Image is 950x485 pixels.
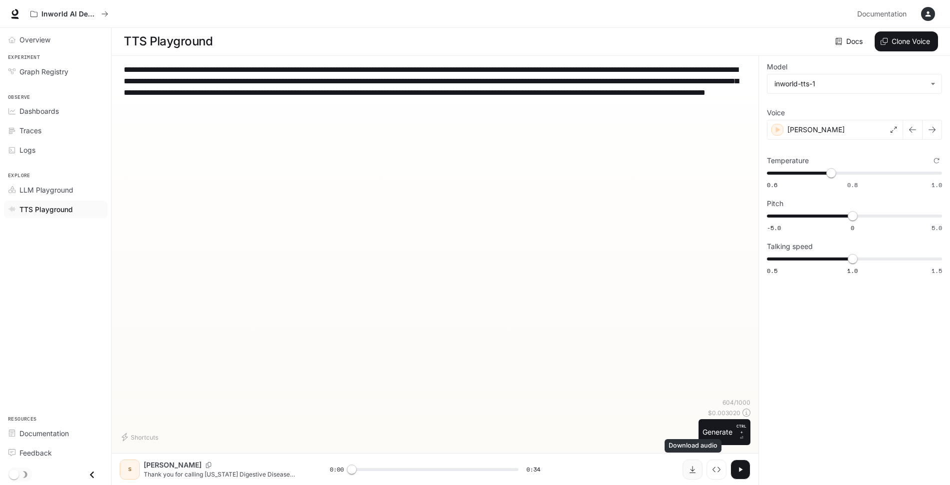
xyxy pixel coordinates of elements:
a: Overview [4,31,107,48]
a: Graph Registry [4,63,107,80]
p: 604 / 1000 [722,398,750,407]
a: Docs [833,31,867,51]
a: Feedback [4,444,107,462]
span: Documentation [857,8,907,20]
span: TTS Playground [19,204,73,215]
span: Logs [19,145,35,155]
span: 5.0 [932,224,942,232]
a: Documentation [853,4,914,24]
div: S [122,462,138,478]
div: inworld-tts-1 [767,74,942,93]
span: Dashboards [19,106,59,116]
p: Temperature [767,157,809,164]
span: 0.8 [847,181,858,189]
button: Shortcuts [120,429,162,445]
span: -5.0 [767,224,781,232]
p: Voice [767,109,785,116]
div: Download audio [665,439,721,453]
p: Inworld AI Demos [41,10,97,18]
span: Dark mode toggle [9,469,19,480]
a: TTS Playground [4,201,107,218]
p: Thank you for calling [US_STATE] Digestive Disease Center. If this is an emergency, please hang u... [144,470,306,479]
button: Close drawer [81,465,103,485]
span: 1.5 [932,266,942,275]
span: Graph Registry [19,66,68,77]
p: ⏎ [736,423,746,441]
span: 0.5 [767,266,777,275]
span: 0 [851,224,854,232]
a: Logs [4,141,107,159]
a: Traces [4,122,107,139]
span: Feedback [19,448,52,458]
p: [PERSON_NAME] [787,125,845,135]
a: Documentation [4,425,107,442]
p: Talking speed [767,243,813,250]
button: Copy Voice ID [202,462,216,468]
div: inworld-tts-1 [774,79,926,89]
h1: TTS Playground [124,31,213,51]
span: 0:34 [526,465,540,475]
p: [PERSON_NAME] [144,460,202,470]
span: 1.0 [847,266,858,275]
span: Documentation [19,428,69,439]
a: Dashboards [4,102,107,120]
button: GenerateCTRL +⏎ [699,419,750,445]
p: CTRL + [736,423,746,435]
span: 0:00 [330,465,344,475]
button: Clone Voice [875,31,938,51]
p: $ 0.003020 [708,409,740,417]
span: 0.6 [767,181,777,189]
p: Pitch [767,200,783,207]
span: LLM Playground [19,185,73,195]
span: Overview [19,34,50,45]
span: Traces [19,125,41,136]
span: 1.0 [932,181,942,189]
button: All workspaces [26,4,113,24]
button: Inspect [707,460,726,480]
button: Reset to default [931,155,942,166]
p: Model [767,63,787,70]
button: Download audio [683,460,703,480]
a: LLM Playground [4,181,107,199]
